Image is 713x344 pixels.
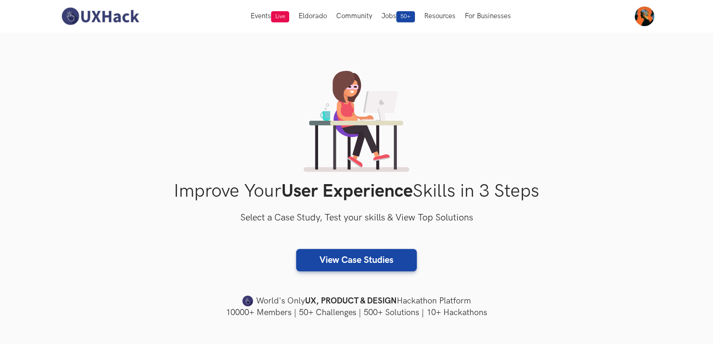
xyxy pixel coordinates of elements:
strong: UX, PRODUCT & DESIGN [305,295,397,308]
h4: 10000+ Members | 50+ Challenges | 500+ Solutions | 10+ Hackathons [59,307,655,318]
h3: Select a Case Study, Test your skills & View Top Solutions [59,211,655,226]
img: uxhack-favicon-image.png [242,295,253,307]
span: 50+ [396,11,415,22]
a: View Case Studies [296,249,417,271]
img: lady working on laptop [304,71,409,172]
span: Live [271,11,289,22]
h1: Improve Your Skills in 3 Steps [59,180,655,202]
h4: World's Only Hackathon Platform [59,295,655,308]
img: UXHack-logo.png [59,7,142,26]
strong: User Experience [281,180,413,202]
img: Your profile pic [635,7,654,26]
